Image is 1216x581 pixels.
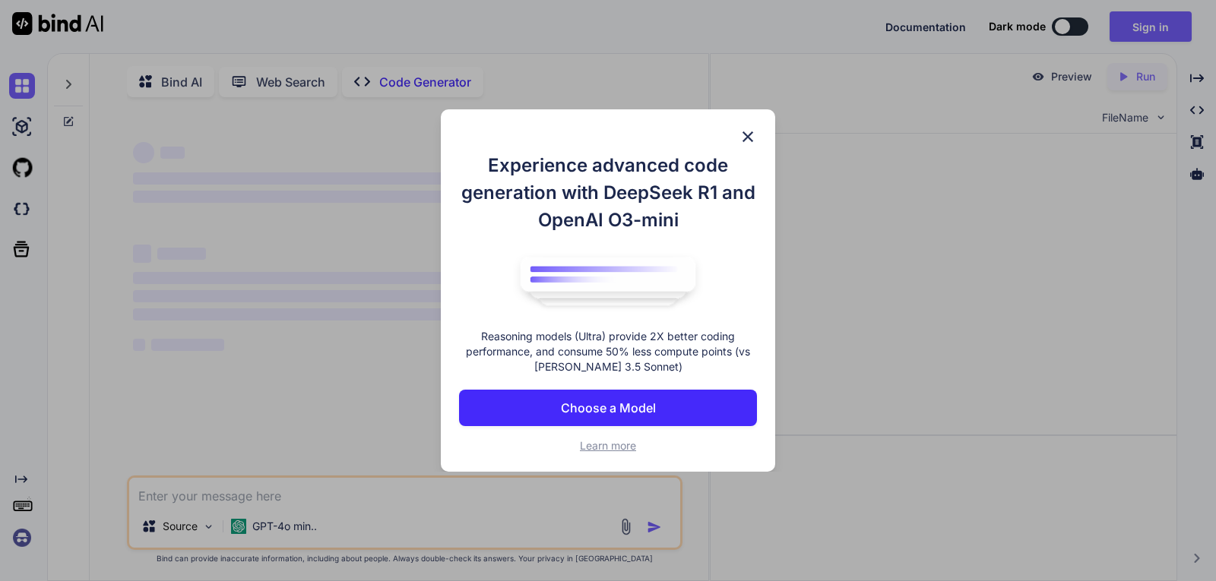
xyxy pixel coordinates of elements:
button: Choose a Model [459,390,757,426]
img: bind logo [509,249,707,314]
h1: Experience advanced code generation with DeepSeek R1 and OpenAI O3-mini [459,152,757,234]
p: Reasoning models (Ultra) provide 2X better coding performance, and consume 50% less compute point... [459,329,757,374]
span: Learn more [580,439,636,452]
img: close [739,128,757,146]
p: Choose a Model [561,399,656,417]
